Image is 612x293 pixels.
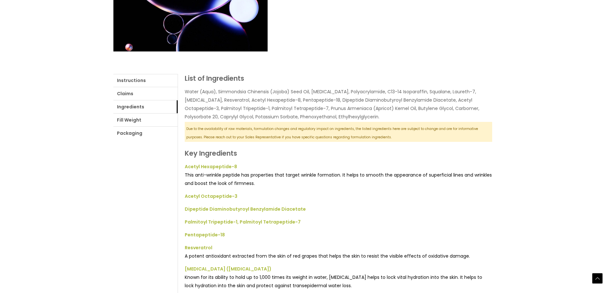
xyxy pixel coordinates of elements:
[185,193,237,199] strong: Acetyl Octapeptide-3
[113,87,178,100] a: Claims
[185,219,301,225] strong: Palmitoyl Tripeptide-1, Palmitoyl Tetrapeptide-7​
[113,100,178,113] a: Ingredients
[185,231,492,239] a: Pentapeptide-18
[185,192,492,200] a: Acetyl Octapeptide-3
[185,206,306,212] strong: Dipeptide Diaminobutyroyl Benzylamide Diacetate
[185,243,492,260] a: ResveratrolA potent antioxidant extracted from the skin of red grapes that helps the skin to resi...
[185,265,492,290] li: Known for its ability to hold up to 1,000 times its weight in water, [MEDICAL_DATA] helps to lock...
[185,149,237,158] strong: Key Ingredients
[185,205,492,213] a: Dipeptide Diaminobutyroyl Benzylamide Diacetate
[185,265,492,290] a: [MEDICAL_DATA] ([MEDICAL_DATA])Known for its ability to hold up to 1,000 times its weight in wate...
[185,243,492,260] li: A potent antioxidant extracted from the skin of red grapes that helps the skin to resist the visi...
[113,74,178,87] a: Instructions
[185,74,244,83] strong: List of Ingredients
[185,87,492,121] p: Water (Aqua), Simmondsia Chinensis (Jojoba) Seed Oil, [MEDICAL_DATA], Polyacrylamide, C13-14 Isop...
[185,266,271,272] strong: [MEDICAL_DATA] ([MEDICAL_DATA])
[185,162,492,188] li: This anti-wrinkle peptide has properties that target wrinkle formation. It helps to smooth the ap...
[185,162,492,188] a: Acetyl Hexapeptide-8This anti-wrinkle peptide has properties that target wrinkle formation. It he...
[185,244,212,251] strong: Resveratrol
[113,114,178,126] a: Fill Weight
[185,232,225,238] strong: Pentapeptide-18
[113,127,178,140] a: Packaging
[186,126,478,140] sub: Due to the availability of raw materials, formulation changes and regulatory impact on ingredient...
[185,218,492,226] a: Palmitoyl Tripeptide-1, Palmitoyl Tetrapeptide-7​
[185,163,237,170] strong: Acetyl Hexapeptide-8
